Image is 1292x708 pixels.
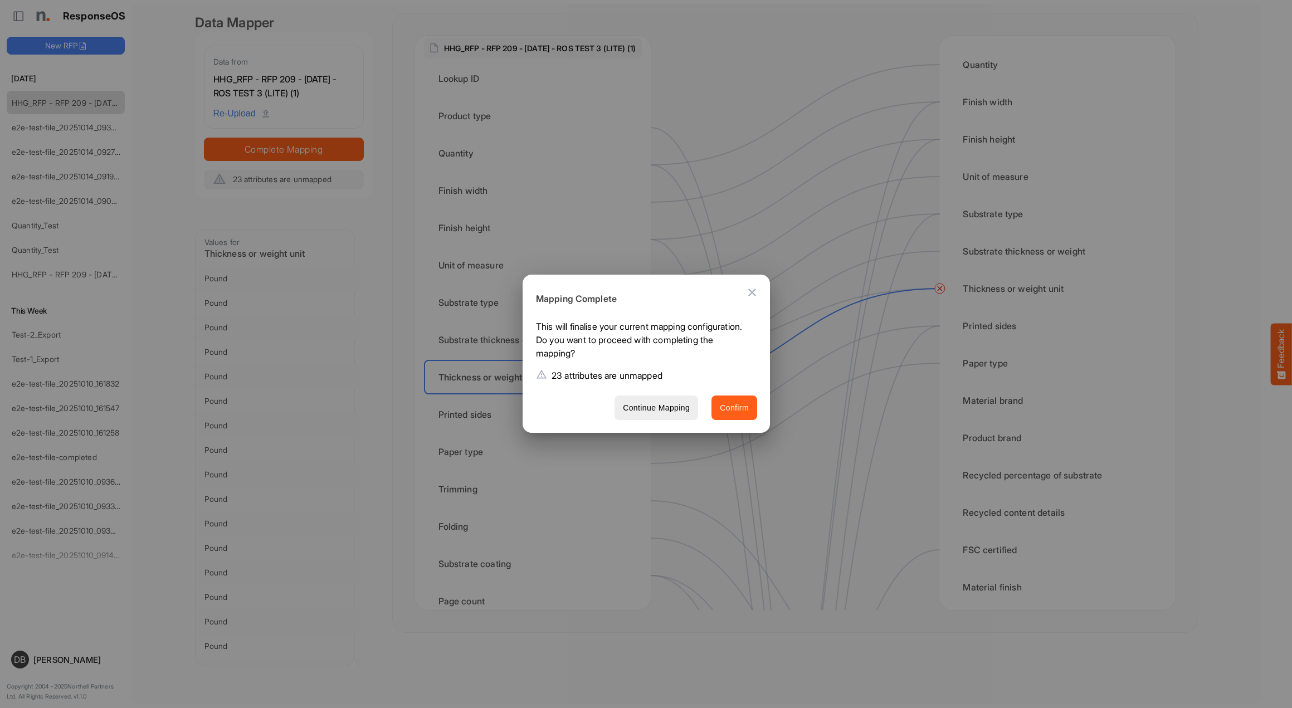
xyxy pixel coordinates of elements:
[739,279,766,306] button: Close dialog
[536,292,748,306] h6: Mapping Complete
[552,369,662,382] p: 23 attributes are unmapped
[536,320,748,364] p: This will finalise your current mapping configuration. Do you want to proceed with completing the...
[711,395,757,421] button: Confirm
[623,401,690,415] span: Continue Mapping
[720,401,749,415] span: Confirm
[615,395,698,421] button: Continue Mapping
